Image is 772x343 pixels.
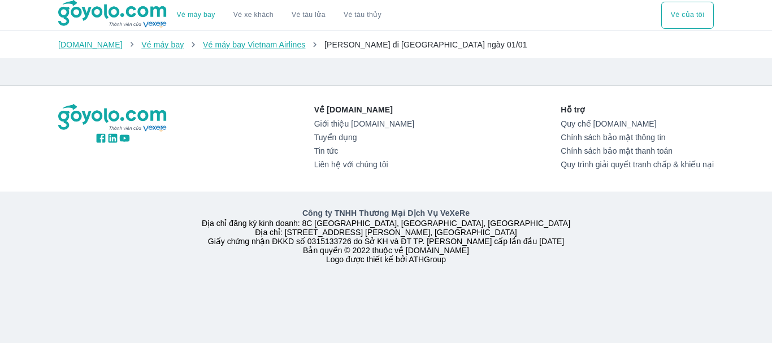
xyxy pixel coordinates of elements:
[283,2,335,29] a: Vé tàu lửa
[51,207,721,264] div: Địa chỉ đăng ký kinh doanh: 8C [GEOGRAPHIC_DATA], [GEOGRAPHIC_DATA], [GEOGRAPHIC_DATA] Địa chỉ: [...
[314,146,414,155] a: Tin tức
[324,40,527,49] span: [PERSON_NAME] đi [GEOGRAPHIC_DATA] ngày 01/01
[661,2,714,29] button: Vé của tôi
[561,133,714,142] a: Chính sách bảo mật thông tin
[314,160,414,169] a: Liên hệ với chúng tôi
[561,119,714,128] a: Quy chế [DOMAIN_NAME]
[314,119,414,128] a: Giới thiệu [DOMAIN_NAME]
[314,133,414,142] a: Tuyển dụng
[203,40,306,49] a: Vé máy bay Vietnam Airlines
[58,40,123,49] a: [DOMAIN_NAME]
[168,2,391,29] div: choose transportation mode
[58,104,168,132] img: logo
[561,146,714,155] a: Chính sách bảo mật thanh toán
[314,104,414,115] p: Về [DOMAIN_NAME]
[661,2,714,29] div: choose transportation mode
[141,40,184,49] a: Vé máy bay
[233,11,274,19] a: Vé xe khách
[58,39,714,50] nav: breadcrumb
[177,11,215,19] a: Vé máy bay
[335,2,391,29] button: Vé tàu thủy
[60,207,712,219] p: Công ty TNHH Thương Mại Dịch Vụ VeXeRe
[561,160,714,169] a: Quy trình giải quyết tranh chấp & khiếu nại
[561,104,714,115] p: Hỗ trợ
